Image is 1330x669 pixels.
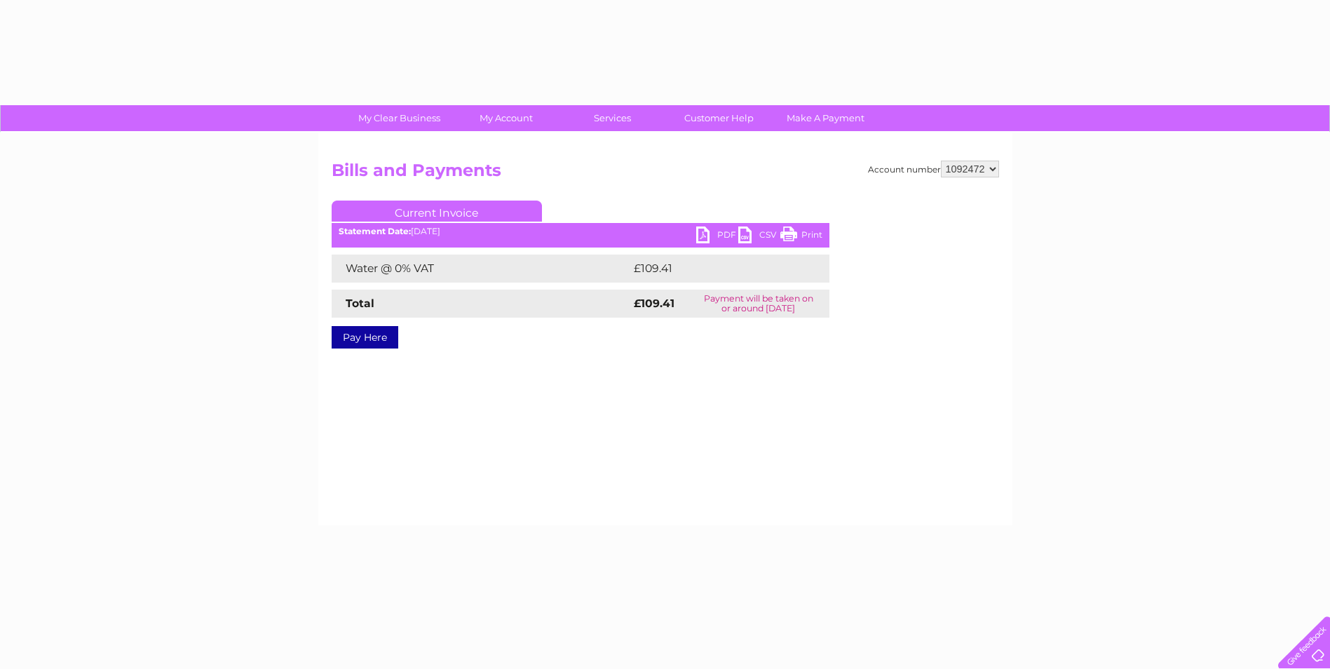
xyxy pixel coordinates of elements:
[661,105,777,131] a: Customer Help
[696,227,738,247] a: PDF
[738,227,780,247] a: CSV
[339,226,411,236] b: Statement Date:
[688,290,829,318] td: Payment will be taken on or around [DATE]
[630,255,803,283] td: £109.41
[346,297,374,310] strong: Total
[332,326,398,349] a: Pay Here
[780,227,822,247] a: Print
[555,105,670,131] a: Services
[332,227,829,236] div: [DATE]
[634,297,674,310] strong: £109.41
[448,105,564,131] a: My Account
[332,161,999,187] h2: Bills and Payments
[341,105,457,131] a: My Clear Business
[332,201,542,222] a: Current Invoice
[332,255,630,283] td: Water @ 0% VAT
[868,161,999,177] div: Account number
[768,105,883,131] a: Make A Payment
